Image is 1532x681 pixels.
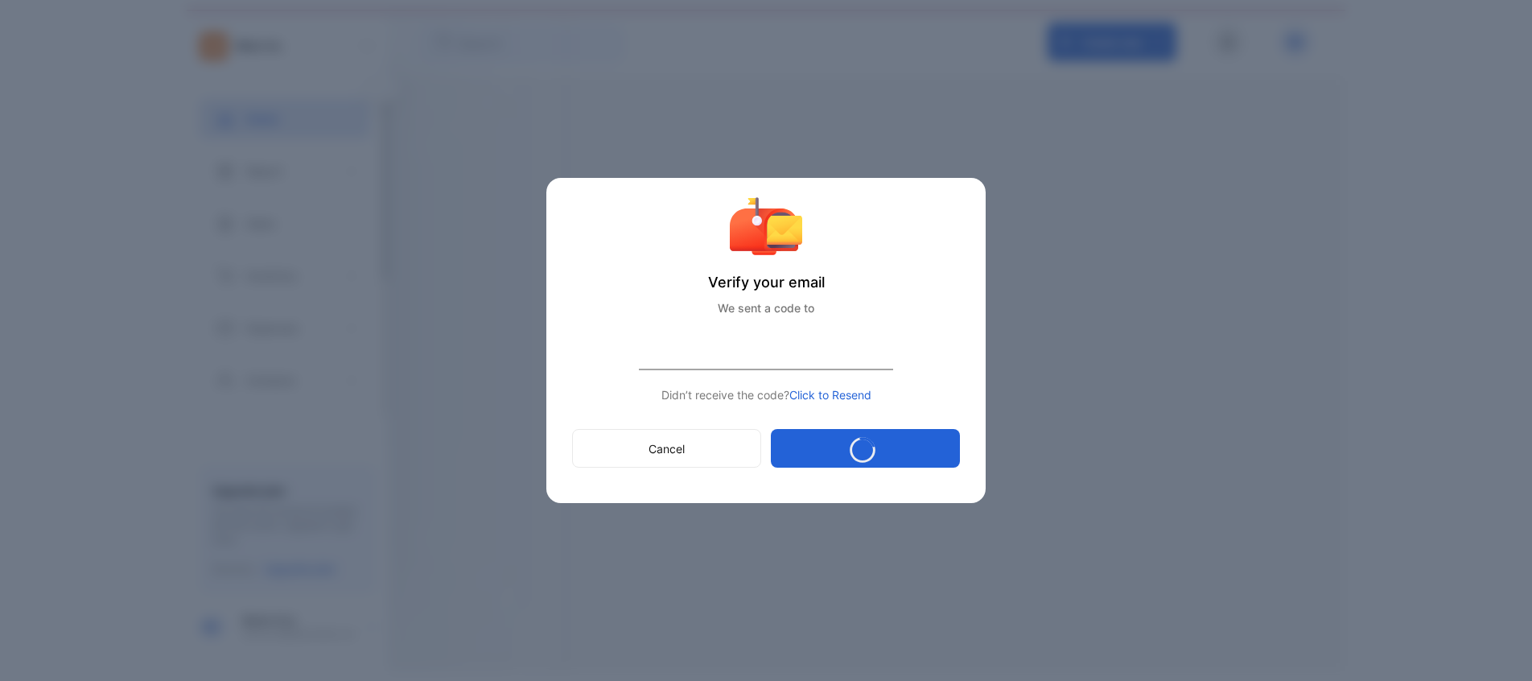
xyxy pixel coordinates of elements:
p: Verify your email [572,271,960,293]
p: Didn’t receive the code? [572,386,960,403]
button: Cancel [572,429,761,468]
p: We sent a code to [572,299,960,316]
span: Click to Resend [789,388,871,402]
img: verify account [730,197,802,255]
